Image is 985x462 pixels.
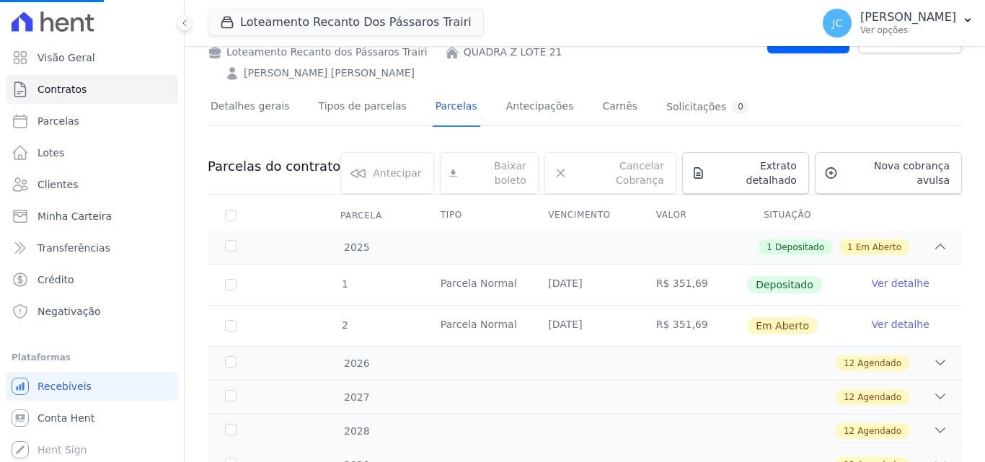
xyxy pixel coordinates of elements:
[860,25,956,36] p: Ver opções
[37,379,92,394] span: Recebíveis
[37,114,79,128] span: Parcelas
[639,265,746,305] td: R$ 351,69
[747,276,822,293] span: Depositado
[423,200,531,231] th: Tipo
[6,265,178,294] a: Crédito
[746,200,854,231] th: Situação
[423,265,531,305] td: Parcela Normal
[6,297,178,326] a: Negativação
[531,265,638,305] td: [DATE]
[37,272,74,287] span: Crédito
[12,349,172,366] div: Plataformas
[464,45,562,60] a: QUADRA Z LOTE 21
[6,75,178,104] a: Contratos
[872,276,929,290] a: Ver detalhe
[37,177,78,192] span: Clientes
[775,241,824,254] span: Depositado
[857,425,901,437] span: Agendado
[37,304,101,319] span: Negativação
[6,170,178,199] a: Clientes
[208,45,428,60] div: Loteamento Recanto dos Pássaros Trairi
[531,200,638,231] th: Vencimento
[811,3,985,43] button: JC [PERSON_NAME] Ver opções
[37,209,112,223] span: Minha Carteira
[423,306,531,346] td: Parcela Normal
[711,159,797,187] span: Extrato detalhado
[208,158,340,175] h3: Parcelas do contrato
[37,241,110,255] span: Transferências
[225,320,237,332] input: default
[6,372,178,401] a: Recebíveis
[857,357,901,370] span: Agendado
[6,138,178,167] a: Lotes
[6,404,178,432] a: Conta Hent
[208,9,484,36] button: Loteamento Recanto Dos Pássaros Trairi
[340,319,348,331] span: 2
[767,241,772,254] span: 1
[225,279,237,290] input: Só é possível selecionar pagamentos em aberto
[503,89,577,127] a: Antecipações
[847,241,853,254] span: 1
[316,89,410,127] a: Tipos de parcelas
[37,146,65,160] span: Lotes
[37,50,95,65] span: Visão Geral
[6,43,178,72] a: Visão Geral
[531,306,638,346] td: [DATE]
[747,317,818,334] span: Em Aberto
[872,317,929,332] a: Ver detalhe
[815,152,962,194] a: Nova cobrança avulsa
[844,159,950,187] span: Nova cobrança avulsa
[663,89,752,127] a: Solicitações0
[6,107,178,136] a: Parcelas
[6,234,178,262] a: Transferências
[37,411,94,425] span: Conta Hent
[666,100,749,114] div: Solicitações
[732,100,749,114] div: 0
[244,66,415,81] a: [PERSON_NAME] [PERSON_NAME]
[860,10,956,25] p: [PERSON_NAME]
[6,202,178,231] a: Minha Carteira
[844,391,854,404] span: 12
[639,200,746,231] th: Valor
[856,241,901,254] span: Em Aberto
[340,278,348,290] span: 1
[832,18,842,28] span: JC
[323,201,399,230] div: Parcela
[208,89,293,127] a: Detalhes gerais
[844,357,854,370] span: 12
[857,391,901,404] span: Agendado
[639,306,746,346] td: R$ 351,69
[682,152,809,194] a: Extrato detalhado
[433,89,480,127] a: Parcelas
[599,89,640,127] a: Carnês
[37,82,87,97] span: Contratos
[844,425,854,437] span: 12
